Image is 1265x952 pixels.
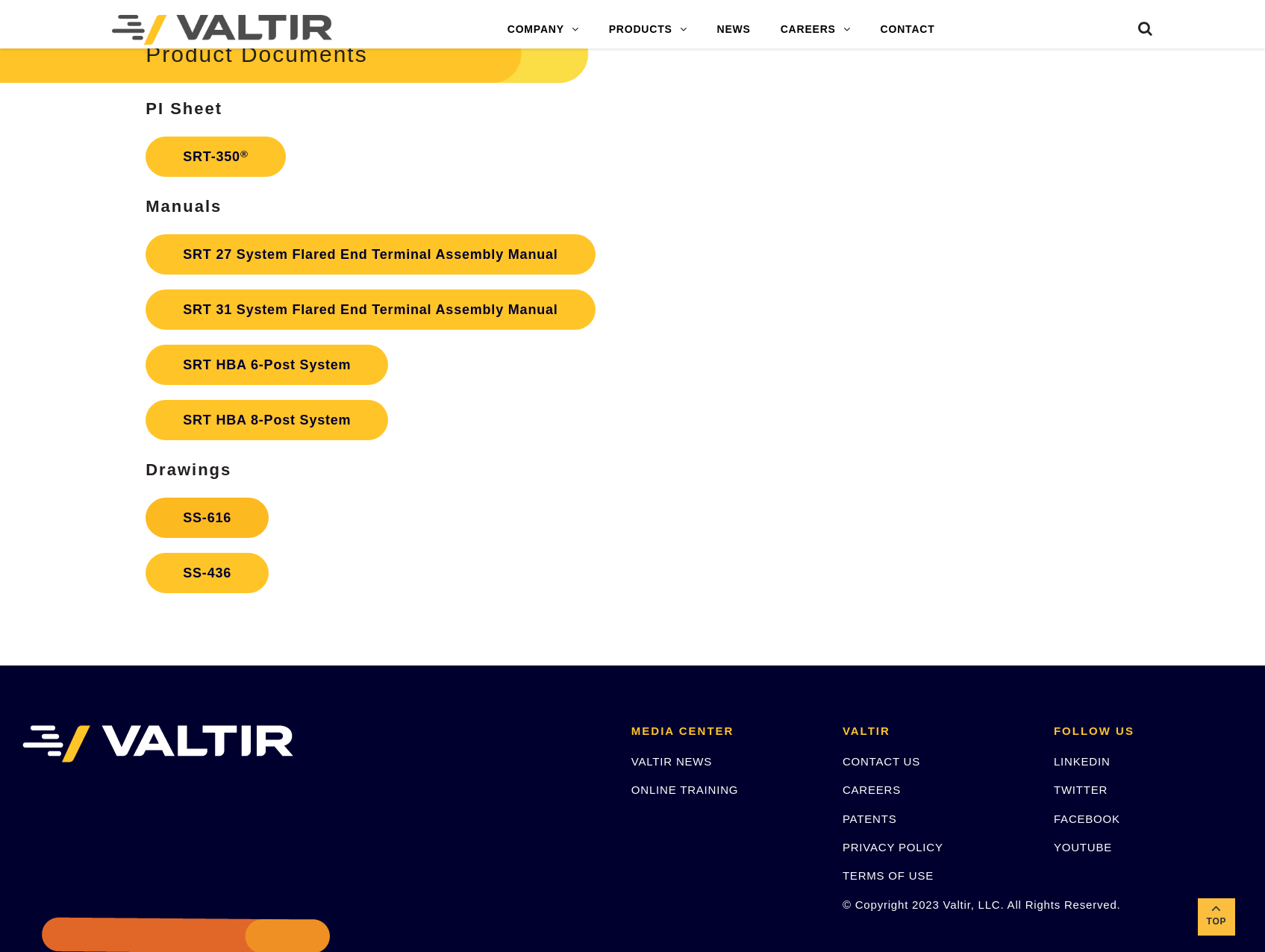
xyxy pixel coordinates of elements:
a: SRT 27 System Flared End Terminal Assembly Manual [146,234,595,275]
a: YOUTUBE [1054,841,1112,854]
a: Top [1198,898,1235,936]
h2: VALTIR [843,725,1031,738]
a: COMPANY [493,15,594,45]
a: FACEBOOK [1054,812,1120,825]
a: SRT 31 System Flared End Terminal Assembly Manual [146,289,595,330]
strong: SRT HBA 6-Post System [183,357,351,372]
strong: PI Sheet [146,99,222,118]
a: VALTIR NEWS [631,755,712,768]
a: SS-436 [146,553,269,593]
a: TWITTER [1054,783,1108,796]
img: VALTIR [22,725,293,762]
strong: Drawings [146,460,231,479]
a: TERMS OF USE [843,869,934,882]
a: PATENTS [843,812,897,825]
a: PRODUCTS [594,15,702,45]
img: Valtir [112,15,332,45]
a: PRIVACY POLICY [843,841,943,854]
h2: FOLLOW US [1054,725,1243,738]
a: LINKEDIN [1054,755,1111,768]
a: NEWS [702,15,765,45]
a: CONTACT US [843,755,920,768]
a: CAREERS [843,783,901,796]
a: SRT-350® [146,137,285,177]
a: SRT HBA 8-Post System [146,400,388,440]
a: ONLINE TRAINING [631,783,738,796]
sup: ® [240,148,249,160]
h2: MEDIA CENTER [631,725,820,738]
p: © Copyright 2023 Valtir, LLC. All Rights Reserved. [843,896,1031,913]
a: CAREERS [766,15,866,45]
strong: Manuals [146,197,222,216]
a: CONTACT [866,15,950,45]
a: SRT HBA 6-Post System [146,345,388,385]
a: SS-616 [146,498,269,538]
span: Top [1198,913,1235,930]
